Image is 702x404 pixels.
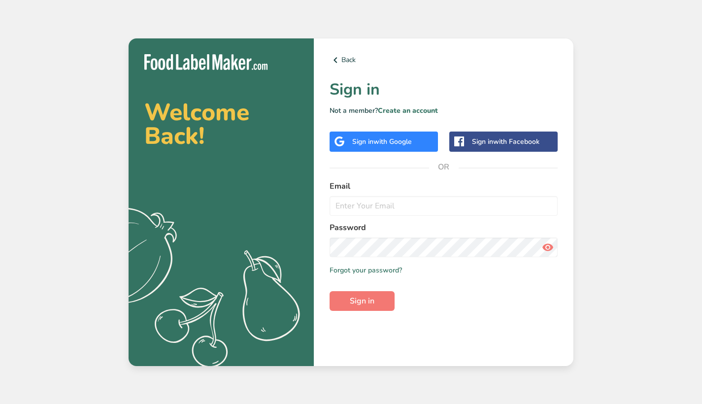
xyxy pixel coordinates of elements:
[330,265,402,275] a: Forgot your password?
[330,196,558,216] input: Enter Your Email
[330,105,558,116] p: Not a member?
[373,137,412,146] span: with Google
[352,136,412,147] div: Sign in
[330,180,558,192] label: Email
[144,101,298,148] h2: Welcome Back!
[330,78,558,101] h1: Sign in
[378,106,438,115] a: Create an account
[350,295,374,307] span: Sign in
[330,291,395,311] button: Sign in
[144,54,267,70] img: Food Label Maker
[429,152,459,182] span: OR
[330,54,558,66] a: Back
[330,222,558,234] label: Password
[493,137,539,146] span: with Facebook
[472,136,539,147] div: Sign in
